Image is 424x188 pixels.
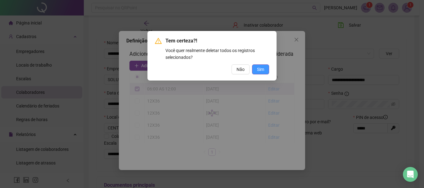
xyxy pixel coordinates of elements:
[155,37,162,44] span: warning
[257,66,264,73] span: Sim
[165,37,269,45] span: Tem certeza?!
[403,167,418,182] div: Open Intercom Messenger
[252,64,269,74] button: Sim
[165,47,269,61] div: Você quer realmente deletar todos os registros selecionados?
[237,66,245,73] span: Não
[232,64,250,74] button: Não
